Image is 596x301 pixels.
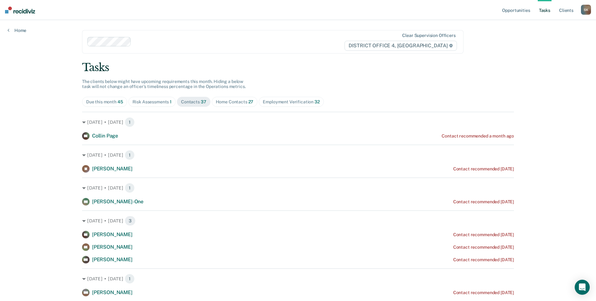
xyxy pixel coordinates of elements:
[581,5,591,15] div: S K
[453,232,514,237] div: Contact recommended [DATE]
[92,133,118,139] span: Collin Page
[82,117,514,127] div: [DATE] • [DATE] 1
[125,274,135,284] span: 1
[82,61,514,74] div: Tasks
[453,257,514,262] div: Contact recommended [DATE]
[575,280,590,295] div: Open Intercom Messenger
[117,99,123,104] span: 45
[92,244,132,250] span: [PERSON_NAME]
[92,199,143,205] span: [PERSON_NAME]-One
[5,7,35,13] img: Recidiviz
[82,79,246,89] span: The clients below might have upcoming requirements this month. Hiding a below task will not chang...
[216,99,254,105] div: Home Contacts
[442,133,514,139] div: Contact recommended a month ago
[248,99,254,104] span: 27
[82,274,514,284] div: [DATE] • [DATE] 1
[581,5,591,15] button: SK
[82,216,514,226] div: [DATE] • [DATE] 3
[314,99,320,104] span: 32
[201,99,206,104] span: 37
[181,99,206,105] div: Contacts
[345,41,457,51] span: DISTRICT OFFICE 4, [GEOGRAPHIC_DATA]
[132,99,172,105] div: Risk Assessments
[86,99,123,105] div: Due this month
[453,245,514,250] div: Contact recommended [DATE]
[453,290,514,295] div: Contact recommended [DATE]
[8,28,26,33] a: Home
[263,99,319,105] div: Employment Verification
[453,166,514,172] div: Contact recommended [DATE]
[92,231,132,237] span: [PERSON_NAME]
[170,99,172,104] span: 1
[92,257,132,262] span: [PERSON_NAME]
[402,33,455,38] div: Clear supervision officers
[92,289,132,295] span: [PERSON_NAME]
[125,150,135,160] span: 1
[125,216,136,226] span: 3
[125,117,135,127] span: 1
[82,183,514,193] div: [DATE] • [DATE] 1
[453,199,514,205] div: Contact recommended [DATE]
[125,183,135,193] span: 1
[92,166,132,172] span: [PERSON_NAME]
[82,150,514,160] div: [DATE] • [DATE] 1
